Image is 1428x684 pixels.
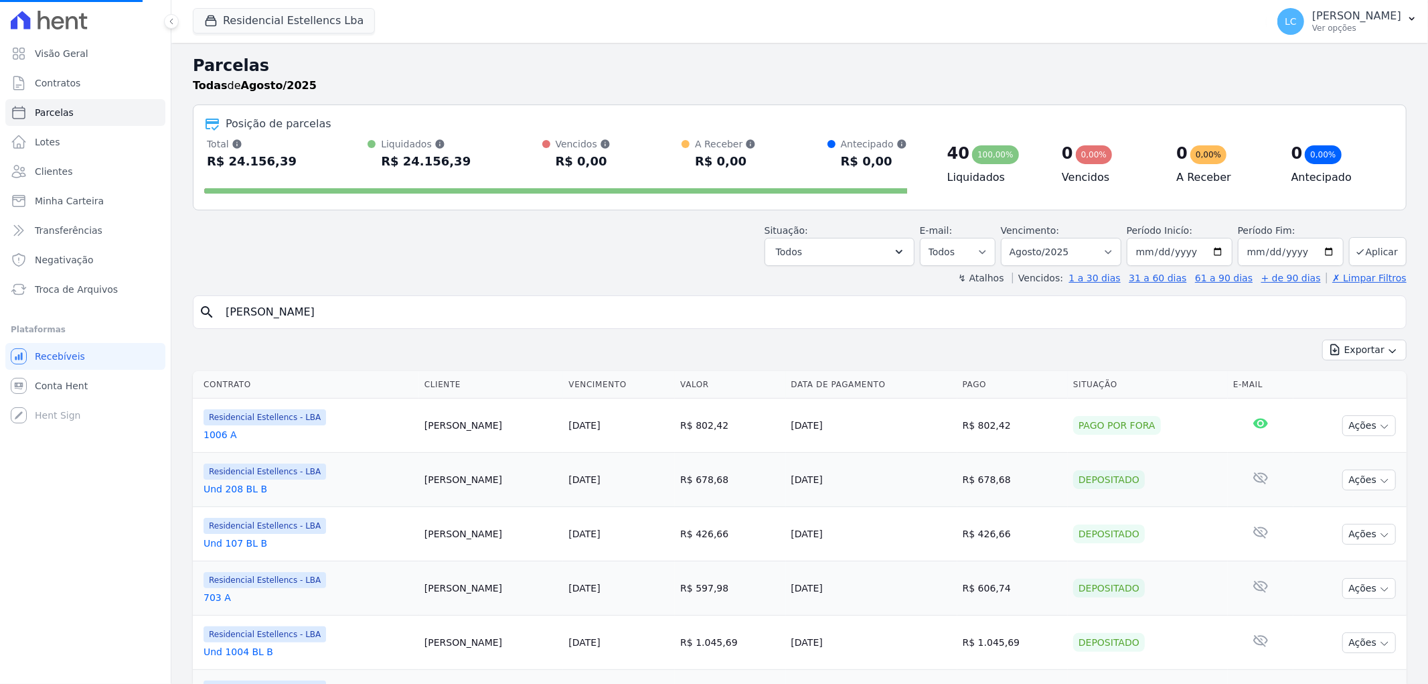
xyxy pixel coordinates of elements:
[204,518,326,534] span: Residencial Estellencs - LBA
[199,304,215,320] i: search
[1342,578,1396,599] button: Ações
[419,616,564,670] td: [PERSON_NAME]
[204,591,414,604] a: 703 A
[207,137,297,151] div: Total
[563,371,675,399] th: Vencimento
[1073,470,1145,489] div: Depositado
[193,54,1407,78] h2: Parcelas
[568,583,600,594] a: [DATE]
[695,151,756,172] div: R$ 0,00
[556,137,611,151] div: Vencidos
[193,78,317,94] p: de
[204,572,326,588] span: Residencial Estellencs - LBA
[1190,145,1226,164] div: 0,00%
[35,76,80,90] span: Contratos
[1342,632,1396,653] button: Ações
[786,399,957,453] td: [DATE]
[1062,169,1155,186] h4: Vencidos
[35,350,85,363] span: Recebíveis
[675,399,785,453] td: R$ 802,42
[1326,273,1407,283] a: ✗ Limpar Filtros
[1349,237,1407,266] button: Aplicar
[957,453,1068,507] td: R$ 678,68
[35,165,72,178] span: Clientes
[1076,145,1112,164] div: 0,00%
[957,616,1068,670] td: R$ 1.045,69
[226,116,331,132] div: Posição de parcelas
[35,106,74,119] span: Parcelas
[786,561,957,616] td: [DATE]
[1291,169,1384,186] h4: Antecipado
[765,238,915,266] button: Todos
[1001,225,1059,236] label: Vencimento:
[786,453,957,507] td: [DATE]
[204,428,414,441] a: 1006 A
[786,371,957,399] th: Data de Pagamento
[947,143,969,164] div: 40
[241,79,317,92] strong: Agosto/2025
[776,244,802,260] span: Todos
[193,8,375,33] button: Residencial Estellencs Lba
[419,507,564,561] td: [PERSON_NAME]
[695,137,756,151] div: A Receber
[958,273,1004,283] label: ↯ Atalhos
[193,371,419,399] th: Contrato
[1305,145,1341,164] div: 0,00%
[204,482,414,496] a: Und 208 BL B
[957,561,1068,616] td: R$ 606,74
[568,637,600,648] a: [DATE]
[207,151,297,172] div: R$ 24.156,39
[5,247,165,273] a: Negativação
[1062,143,1073,164] div: 0
[1012,273,1063,283] label: Vencidos:
[786,507,957,561] td: [DATE]
[1069,273,1121,283] a: 1 a 30 dias
[218,299,1401,326] input: Buscar por nome do lote ou do cliente
[35,379,88,393] span: Conta Hent
[675,561,785,616] td: R$ 597,98
[35,283,118,296] span: Troca de Arquivos
[381,151,471,172] div: R$ 24.156,39
[1195,273,1253,283] a: 61 a 90 dias
[5,343,165,370] a: Recebíveis
[1176,169,1269,186] h4: A Receber
[675,616,785,670] td: R$ 1.045,69
[204,409,326,425] span: Residencial Estellencs - LBA
[5,217,165,244] a: Transferências
[381,137,471,151] div: Liquidados
[1267,3,1428,40] button: LC [PERSON_NAME] Ver opções
[568,529,600,539] a: [DATE]
[957,399,1068,453] td: R$ 802,42
[1073,633,1145,652] div: Depositado
[920,225,953,236] label: E-mail:
[675,453,785,507] td: R$ 678,68
[35,194,104,208] span: Minha Carteira
[193,79,228,92] strong: Todas
[1127,225,1192,236] label: Período Inicío:
[556,151,611,172] div: R$ 0,00
[35,135,60,149] span: Lotes
[1342,524,1396,545] button: Ações
[841,137,907,151] div: Antecipado
[1342,470,1396,490] button: Ações
[1342,415,1396,436] button: Ações
[5,40,165,67] a: Visão Geral
[957,507,1068,561] td: R$ 426,66
[1176,143,1188,164] div: 0
[1228,371,1293,399] th: E-mail
[419,561,564,616] td: [PERSON_NAME]
[957,371,1068,399] th: Pago
[1312,9,1401,23] p: [PERSON_NAME]
[1261,273,1321,283] a: + de 90 dias
[972,145,1018,164] div: 100,00%
[1312,23,1401,33] p: Ver opções
[1238,224,1344,238] label: Período Fim:
[204,645,414,659] a: Und 1004 BL B
[1073,416,1161,435] div: Pago por fora
[5,188,165,214] a: Minha Carteira
[204,626,326,642] span: Residencial Estellencs - LBA
[841,151,907,172] div: R$ 0,00
[35,253,94,267] span: Negativação
[1068,371,1228,399] th: Situação
[675,371,785,399] th: Valor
